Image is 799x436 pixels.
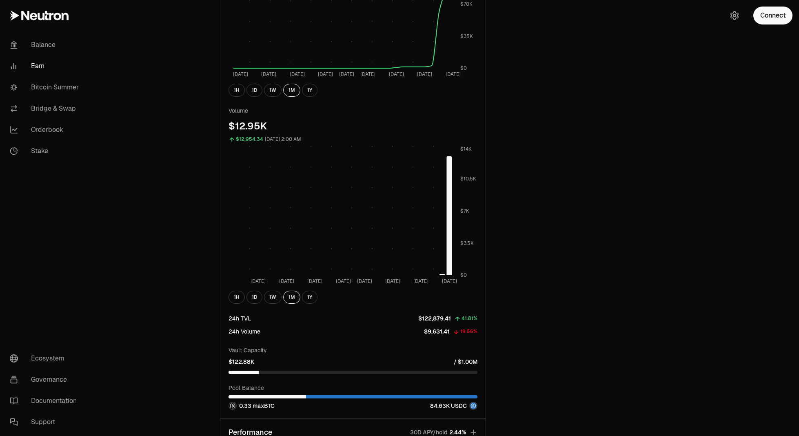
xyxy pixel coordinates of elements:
[460,240,474,247] tspan: $3.5K
[3,34,88,56] a: Balance
[418,314,451,323] p: $122,879.41
[264,84,282,97] button: 1W
[229,327,260,336] div: 24h Volume
[3,412,88,433] a: Support
[462,314,477,323] div: 41.81%
[3,348,88,369] a: Ecosystem
[460,176,476,182] tspan: $10.5K
[264,291,282,304] button: 1W
[460,33,473,40] tspan: $35K
[442,278,457,285] tspan: [DATE]
[229,120,477,133] div: $12.95K
[336,278,351,285] tspan: [DATE]
[460,272,467,278] tspan: $0
[229,384,477,392] p: Pool Balance
[417,71,432,78] tspan: [DATE]
[3,369,88,390] a: Governance
[460,327,477,336] div: 19.56%
[460,65,467,71] tspan: $0
[753,7,792,24] button: Connect
[246,84,262,97] button: 1D
[302,291,317,304] button: 1Y
[229,403,236,409] img: maxBTC Logo
[357,278,372,285] tspan: [DATE]
[229,84,245,97] button: 1H
[3,56,88,77] a: Earn
[251,278,266,285] tspan: [DATE]
[339,71,354,78] tspan: [DATE]
[430,402,477,410] div: 84.63K USDC
[460,1,473,7] tspan: $70K
[302,84,317,97] button: 1Y
[454,358,477,366] p: / $1.00M
[3,119,88,140] a: Orderbook
[229,358,254,366] p: $122.88K
[229,291,245,304] button: 1H
[290,71,305,78] tspan: [DATE]
[229,107,477,115] p: Volume
[265,135,301,144] div: [DATE] 2:00 AM
[446,71,461,78] tspan: [DATE]
[413,278,428,285] tspan: [DATE]
[279,278,294,285] tspan: [DATE]
[283,291,300,304] button: 1M
[3,390,88,412] a: Documentation
[318,71,333,78] tspan: [DATE]
[229,346,477,354] p: Vault Capacity
[307,278,322,285] tspan: [DATE]
[385,278,400,285] tspan: [DATE]
[389,71,404,78] tspan: [DATE]
[3,98,88,119] a: Bridge & Swap
[233,71,248,78] tspan: [DATE]
[460,146,472,152] tspan: $14K
[470,403,477,409] img: USDC Logo
[460,208,469,214] tspan: $7K
[246,291,262,304] button: 1D
[3,77,88,98] a: Bitcoin Summer
[360,71,375,78] tspan: [DATE]
[283,84,300,97] button: 1M
[229,314,251,323] div: 24h TVL
[3,140,88,162] a: Stake
[424,327,450,336] p: $9,631.41
[229,402,275,410] div: 0.33 maxBTC
[236,135,263,144] div: $12,954.34
[261,71,276,78] tspan: [DATE]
